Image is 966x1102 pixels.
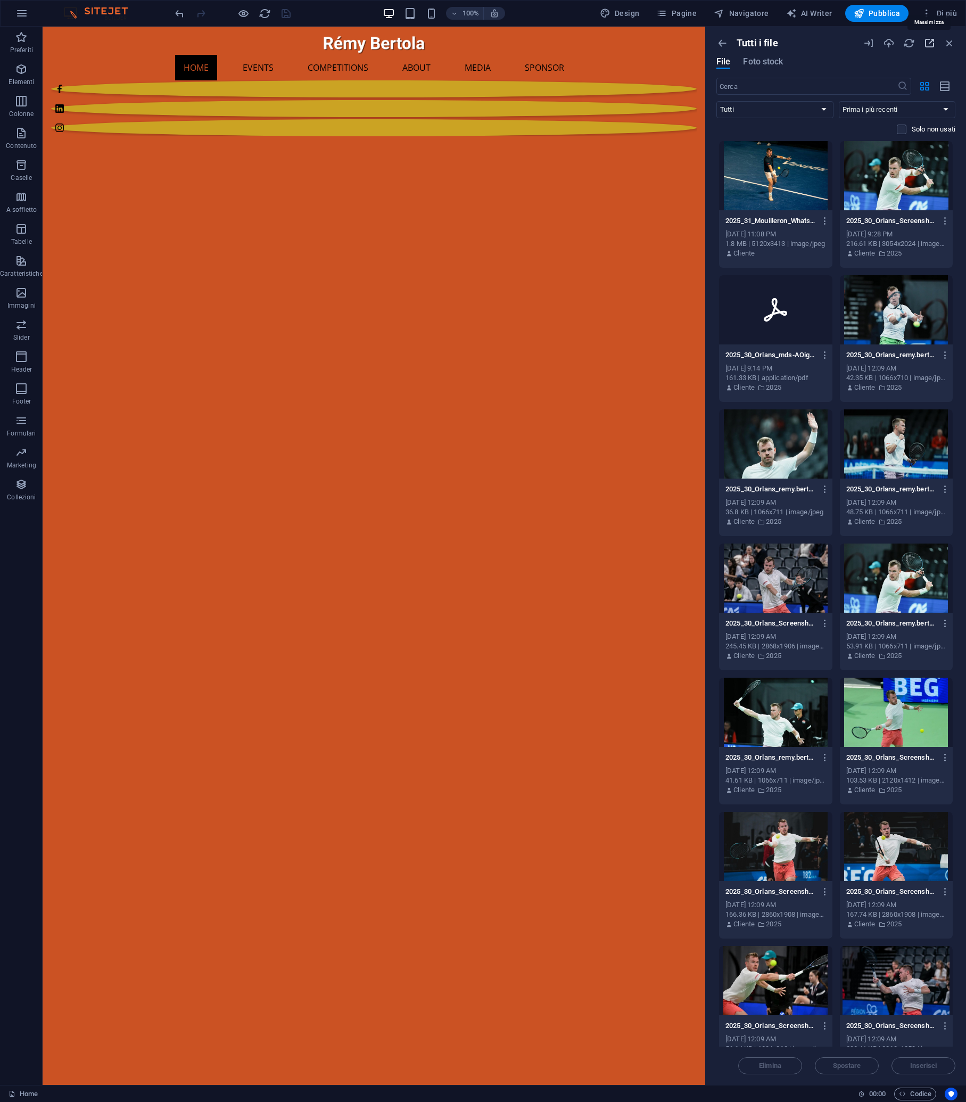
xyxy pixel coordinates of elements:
div: [DATE] 12:09 AM [846,766,947,776]
p: 2025_30_Orlans_remy.bertolasequalifiegalementpourletableaufinalaprssavictoire7-67-6en1h48face-4_s... [846,619,937,628]
p: 2025 [887,785,902,795]
p: Header [11,365,32,374]
div: [DATE] 12:09 AM [725,632,826,642]
div: 1.8 MB | 5120x3413 | image/jpeg [725,239,826,249]
span: Di più [921,8,957,19]
button: Di più [917,5,961,22]
span: AI Writer [786,8,832,19]
button: undo [173,7,186,20]
button: Usercentrics [945,1088,957,1100]
div: 36.8 KB | 1066x711 | image/jpeg [725,507,826,517]
p: Cliente [733,919,755,929]
div: Design (Ctrl+Alt+Y) [596,5,644,22]
div: [DATE] 12:09 AM [846,364,947,373]
p: Cliente [854,383,876,392]
p: 2025_30_Orlans_Screenshot2025-09-23alle22.24.13_sq-uDFUXPYnxhzrfix8a_9VQg.jpg [846,216,937,226]
div: 48.75 KB | 1066x711 | image/jpeg [846,507,947,517]
p: 2025 [766,383,781,392]
p: 2025_30_Orlans_Screenshot2025-09-25alle18.49.48_sq-Ut5fsmN4DQnp28q84Tdskw.jpg [846,887,937,897]
p: 2025_30_Orlans_ScreenshotScreenshot2025-09-27alle21.33.09_sq-pE2A-CfN3nHQnYSPvPW60g.jpg [725,619,816,628]
div: [DATE] 9:14 PM [725,364,826,373]
div: 167.74 KB | 2860x1908 | image/jpeg [846,910,947,919]
div: [DATE] 12:09 AM [725,766,826,776]
p: 2025_30_Orlans_Screenshot2025-09-25alle18.47.08_sq-ixKVdm2RylOrU--ZxUIDrg.jpg [725,887,816,897]
span: Codice [899,1088,931,1100]
i: Annulla: Cambia immagini dello slider (Ctrl+Z) [174,7,186,20]
div: [DATE] 12:09 AM [725,1034,826,1044]
p: Cliente [733,785,755,795]
div: 216.61 KB | 3054x2024 | image/jpeg [846,239,947,249]
p: A soffietto [6,205,37,214]
p: Cliente [854,517,876,527]
div: [DATE] 9:28 PM [846,229,947,239]
p: 2025 [766,517,781,527]
p: Cliente [854,785,876,795]
div: [DATE] 12:09 AM [846,1034,947,1044]
p: Contenuto [6,142,37,150]
p: 2025 [887,517,902,527]
div: 103.53 KB | 2120x1412 | image/jpeg [846,776,947,785]
i: Mostra tutte le cartelle [716,37,728,49]
div: 166.36 KB | 2860x1908 | image/jpeg [725,910,826,919]
div: [DATE] 12:09 AM [846,498,947,507]
div: 56.64 KB | 1304x862 | image/jpeg [725,1044,826,1054]
div: [DATE] 12:09 AM [846,900,947,910]
p: Immagini [7,301,36,310]
p: Elementi [9,78,34,86]
p: Marketing [7,461,36,470]
a: Fai clic per annullare la selezione. Doppio clic per aprire le pagine [9,1088,38,1100]
p: 2025_30_Orlans_mds-AOigps_-Une0EogvrkmA8g.pdf [725,350,816,360]
p: Cliente [854,919,876,929]
button: AI Writer [782,5,837,22]
span: File [716,55,730,68]
span: 00 00 [869,1088,886,1100]
p: 2025_30_Orlans_remy.bertolasestimposen50mn6-26-0facekaransinghh.03.Ilrejointsontourle2me-2_sq-9cm... [846,350,937,360]
p: 2025 [887,249,902,258]
p: Cliente [733,249,755,258]
i: Ricarica la pagina [259,7,271,20]
p: 2025_30_Orlans_remy.bertolasequalifiegalementpourletableaufinalaprssavictoire7-67-6en1h48face-3_s... [846,484,937,494]
button: Navigatore [709,5,773,22]
p: 2025 [887,383,902,392]
div: 41.61 KB | 1066x711 | image/jpeg [725,776,826,785]
p: 2025 [887,919,902,929]
p: Cliente [854,651,876,661]
h6: 100% [462,7,479,20]
p: 2025_30_Orlans_ScreenshotScreenshot2025-09-27alle21.27.39-tAkcWCzxnQ_s3k2epTNXjQ.jpg [846,1021,937,1031]
p: Slider [13,333,30,342]
p: 2025 [766,651,781,661]
p: 2025 [887,651,902,661]
input: Cerca [716,78,897,95]
p: Tabelle [11,237,32,246]
p: 2025_30_Orlans_remy.bertolasequalifiegalementpourletableaufinalaprssavictoire7-67-6en1h48face-2-6... [725,484,816,494]
button: reload [258,7,271,20]
button: 100% [446,7,484,20]
div: 53.91 KB | 1066x711 | image/jpeg [846,642,947,651]
button: Codice [894,1088,936,1100]
span: Navigatore [714,8,769,19]
button: Design [596,5,644,22]
span: : [877,1090,878,1098]
i: Importazione URL [863,37,874,49]
div: 161.33 KB | application/pdf [725,373,826,383]
p: Tutti i file [737,37,778,49]
p: Formulari [7,429,36,438]
div: [DATE] 11:08 PM [725,229,826,239]
p: Preferiti [10,46,33,54]
p: 2025 [766,785,781,795]
i: Carica [883,37,895,49]
p: Colonne [9,110,34,118]
span: Pubblica [854,8,901,19]
p: Caselle [11,174,32,182]
p: 2025_30_Orlans_remy.bertolasequalifiegalementpourletableaufinalaprssavictoire7-67-6en1h48face-5_s... [725,753,816,762]
div: [DATE] 12:09 AM [846,632,947,642]
img: Editor Logo [61,7,141,20]
i: Ricarica [903,37,915,49]
p: Cliente [733,517,755,527]
p: Cliente [854,249,876,258]
i: Quando ridimensioni, regola automaticamente il livello di zoom in modo che corrisponda al disposi... [490,9,499,18]
h6: Tempo sessione [858,1088,886,1100]
p: Mostra solo i file non utilizzati sul sito web. È ancora possibile visualizzare i file aggiunti d... [912,125,955,134]
button: Pagine [652,5,701,22]
span: Foto stock [743,55,783,68]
